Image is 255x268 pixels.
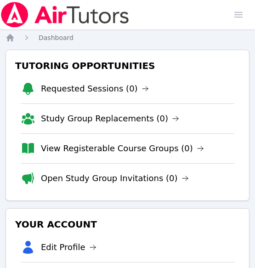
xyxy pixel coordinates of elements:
[41,172,189,185] a: Open Study Group Invitations (0)
[41,142,204,155] a: View Registerable Course Groups (0)
[6,33,249,42] nav: Breadcrumb
[39,34,74,41] span: Dashboard
[13,216,242,233] h3: Your Account
[41,82,149,95] a: Requested Sessions (0)
[41,241,96,254] a: Edit Profile
[39,33,74,42] a: Dashboard
[41,112,179,125] a: Study Group Replacements (0)
[13,57,242,74] h3: Tutoring Opportunities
